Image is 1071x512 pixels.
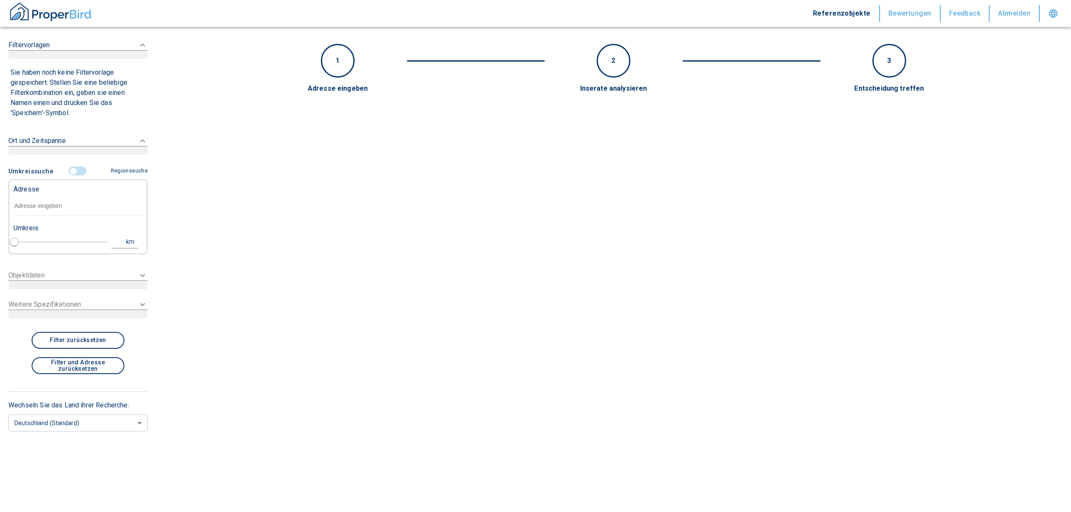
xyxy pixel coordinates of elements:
button: Filter zurücksetzen [32,332,124,349]
div: Objektdaten [8,265,148,294]
div: Filtervorlagen [8,32,148,67]
div: Filtervorlagen [8,163,148,259]
div: Filtervorlagen [8,67,148,121]
div: km [129,237,136,247]
p: Filtervorlagen [8,40,50,50]
p: Ort und Zeitspanne [8,136,66,146]
div: Entscheidung treffen [786,84,993,94]
div: Weitere Spezifikationen [8,294,148,323]
p: Adresse [13,184,39,194]
div: Ort und Zeitspanne [8,127,148,163]
p: Wechseln Sie das Land ihrer Recherche: [8,400,148,410]
div: Inserate analysieren [510,84,717,94]
p: 2 [611,56,615,66]
button: ProperBird Logo and Home Button [8,1,93,26]
div: Adresse eingeben [234,84,441,94]
button: Umkreissuche [8,163,57,179]
p: Sie haben noch keine Filtervorlage gespeichert. Stellen Sie eine beliebige Filterkombination ein,... [11,67,145,118]
p: Umkreis [13,223,38,233]
img: ProperBird Logo and Home Button [8,1,93,22]
p: Objektdaten [8,270,45,280]
p: Weitere Spezifikationen [8,299,81,310]
button: Bewertungen [880,5,941,22]
button: Referenzobjekte [805,5,880,22]
button: Feedback [941,5,990,22]
input: Adresse eingeben [13,197,143,216]
div: Deutschland (Standard) [8,412,148,434]
button: km [111,236,138,248]
button: Abmelden [990,5,1040,22]
button: Filter und Adresse zurücksetzen [32,357,124,374]
p: 3 [887,56,891,66]
p: 1 [336,56,339,66]
button: Regionssuche [108,164,148,178]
